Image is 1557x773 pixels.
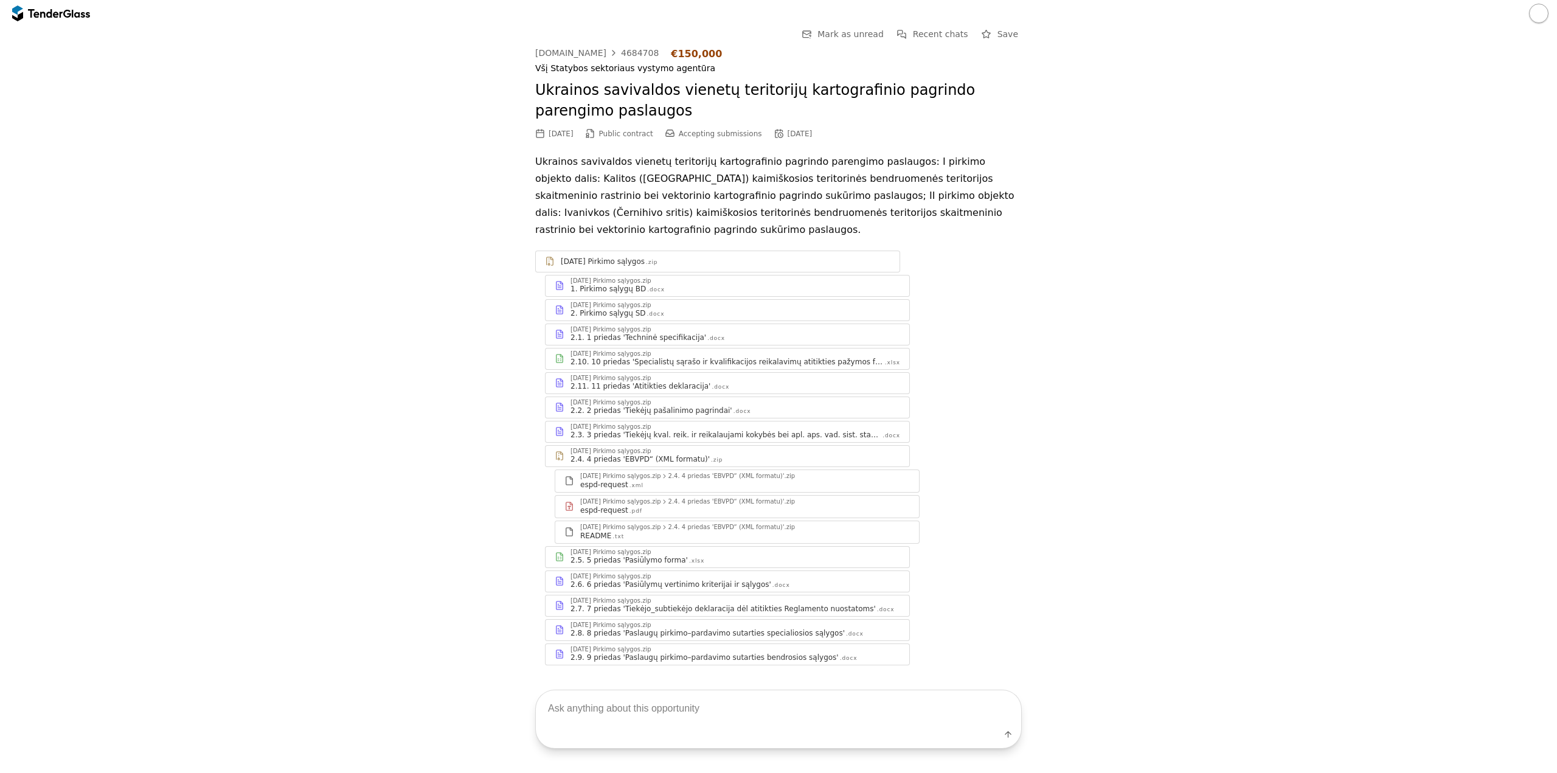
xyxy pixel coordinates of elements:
div: [DATE] Pirkimo sąlygos.zip [570,278,651,284]
div: 2.10. 10 priedas 'Specialistų sąrašo ir kvalifikacijos reikalavimų atitikties pažymos forma' [570,357,884,367]
div: .xlsx [885,359,900,367]
a: [DATE] Pirkimo sąlygos.zip2.4. 4 priedas 'EBVPD“ (XML formatu)'.zipespd-request.xml [555,470,920,493]
div: [DATE] Pirkimo sąlygos.zip [570,549,651,555]
div: [DATE] Pirkimo sąlygos.zip [570,302,651,308]
div: [DOMAIN_NAME] [535,49,606,57]
span: Public contract [599,130,653,138]
div: [DATE] Pirkimo sąlygos.zip [570,424,651,430]
div: 2.2. 2 priedas 'Tiekėjų pašalinimo pagrindai' [570,406,732,415]
div: .docx [647,310,665,318]
a: [DATE] Pirkimo sąlygos.zip2.10. 10 priedas 'Specialistų sąrašo ir kvalifikacijos reikalavimų atit... [545,348,910,370]
span: Accepting submissions [679,130,762,138]
div: 2.4. 4 priedas 'EBVPD“ (XML formatu)' [570,454,710,464]
div: .zip [711,456,723,464]
div: 2. Pirkimo sąlygų SD [570,308,646,318]
div: espd-request [580,480,628,490]
div: .txt [612,533,624,541]
div: [DATE] Pirkimo sąlygos.zip [570,598,651,604]
div: .docx [883,432,900,440]
div: €150,000 [671,48,722,60]
div: 2.4. 4 priedas 'EBVPD“ (XML formatu)'.zip [668,524,795,530]
div: 2.3. 3 priedas 'Tiekėjų kval. reik. ir reikalaujami kokybės bei apl. aps. vad. sist. stand.' [570,430,881,440]
a: [DATE] Pirkimo sąlygos.zip2.3. 3 priedas 'Tiekėjų kval. reik. ir reikalaujami kokybės bei apl. ap... [545,421,910,443]
span: Mark as unread [817,29,884,39]
a: [DATE] Pirkimo sąlygos.zip2.9. 9 priedas 'Paslaugų pirkimo–pardavimo sutarties bendrosios sąlygos... [545,643,910,665]
div: [DATE] Pirkimo sąlygos.zip [580,473,661,479]
div: .docx [712,383,729,391]
span: Save [997,29,1018,39]
div: .zip [646,258,657,266]
div: 1. Pirkimo sąlygų BD [570,284,646,294]
h2: Ukrainos savivaldos vienetų teritorijų kartografinio pagrindo parengimo paslaugos [535,80,1022,121]
div: 2.7. 7 priedas 'Tiekėjo_subtiekėjo deklaracija dėl atitikties Reglamento nuostatoms' [570,604,876,614]
div: [DATE] Pirkimo sąlygos.zip [580,524,661,530]
a: [DOMAIN_NAME]4684708 [535,48,659,58]
div: 2.4. 4 priedas 'EBVPD“ (XML formatu)'.zip [668,499,795,505]
div: [DATE] Pirkimo sąlygos.zip [570,351,651,357]
a: [DATE] Pirkimo sąlygos.zip2.6. 6 priedas 'Pasiūlymų vertinimo kriterijai ir sąlygos'.docx [545,570,910,592]
a: [DATE] Pirkimo sąlygos.zip2.1. 1 priedas 'Techninė specifikacija'.docx [545,324,910,345]
div: [DATE] Pirkimo sąlygos.zip [570,646,651,653]
a: [DATE] Pirkimo sąlygos.zip [535,251,900,272]
div: [DATE] Pirkimo sąlygos.zip [570,622,651,628]
div: [DATE] Pirkimo sąlygos.zip [570,375,651,381]
div: .docx [877,606,895,614]
div: .docx [846,630,864,638]
div: [DATE] Pirkimo sąlygos.zip [580,499,661,505]
div: .docx [707,335,725,342]
div: 2.11. 11 priedas 'Atitikties deklaracija' [570,381,710,391]
div: .xml [629,482,643,490]
div: [DATE] Pirkimo sąlygos.zip [570,400,651,406]
a: [DATE] Pirkimo sąlygos.zip2.4. 4 priedas 'EBVPD“ (XML formatu)'.zipespd-request.pdf [555,495,920,518]
div: [DATE] Pirkimo sąlygos.zip [570,448,651,454]
div: 2.5. 5 priedas 'Pasiūlymo forma' [570,555,688,565]
div: 2.6. 6 priedas 'Pasiūlymų vertinimo kriterijai ir sąlygos' [570,580,771,589]
a: [DATE] Pirkimo sąlygos.zip2.4. 4 priedas 'EBVPD“ (XML formatu)'.zip [545,445,910,467]
a: [DATE] Pirkimo sąlygos.zip2.11. 11 priedas 'Atitikties deklaracija'.docx [545,372,910,394]
div: espd-request [580,505,628,515]
div: 4684708 [621,49,659,57]
div: 2.1. 1 priedas 'Techninė specifikacija' [570,333,706,342]
div: [DATE] [788,130,813,138]
div: 2.9. 9 priedas 'Paslaugų pirkimo–pardavimo sutarties bendrosios sąlygos' [570,653,839,662]
button: Mark as unread [798,27,887,42]
a: [DATE] Pirkimo sąlygos.zip2.7. 7 priedas 'Tiekėjo_subtiekėjo deklaracija dėl atitikties Reglament... [545,595,910,617]
a: [DATE] Pirkimo sąlygos.zip2.8. 8 priedas 'Paslaugų pirkimo–pardavimo sutarties specialiosios sąly... [545,619,910,641]
div: 2.8. 8 priedas 'Paslaugų pirkimo–pardavimo sutarties specialiosios sąlygos' [570,628,845,638]
button: Recent chats [893,27,972,42]
div: [DATE] Pirkimo sąlygos.zip [570,574,651,580]
a: [DATE] Pirkimo sąlygos.zip2. Pirkimo sąlygų SD.docx [545,299,910,321]
div: .pdf [629,507,642,515]
div: .docx [772,581,790,589]
button: Save [978,27,1022,42]
a: [DATE] Pirkimo sąlygos.zip2.2. 2 priedas 'Tiekėjų pašalinimo pagrindai'.docx [545,397,910,418]
a: [DATE] Pirkimo sąlygos.zip1. Pirkimo sąlygų BD.docx [545,275,910,297]
div: README [580,531,611,541]
span: Recent chats [913,29,968,39]
a: [DATE] Pirkimo sąlygos.zip2.4. 4 priedas 'EBVPD“ (XML formatu)'.zipREADME.txt [555,521,920,544]
div: [DATE] Pirkimo sąlygos [561,257,645,266]
div: Všį Statybos sektoriaus vystymo agentūra [535,63,1022,74]
div: .docx [647,286,665,294]
div: .docx [733,407,751,415]
div: .docx [840,654,858,662]
div: 2.4. 4 priedas 'EBVPD“ (XML formatu)'.zip [668,473,795,479]
div: [DATE] [549,130,574,138]
a: [DATE] Pirkimo sąlygos.zip2.5. 5 priedas 'Pasiūlymo forma'.xlsx [545,546,910,568]
div: .xlsx [689,557,704,565]
div: [DATE] Pirkimo sąlygos.zip [570,327,651,333]
p: Ukrainos savivaldos vienetų teritorijų kartografinio pagrindo parengimo paslaugos: I pirkimo obje... [535,153,1022,238]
